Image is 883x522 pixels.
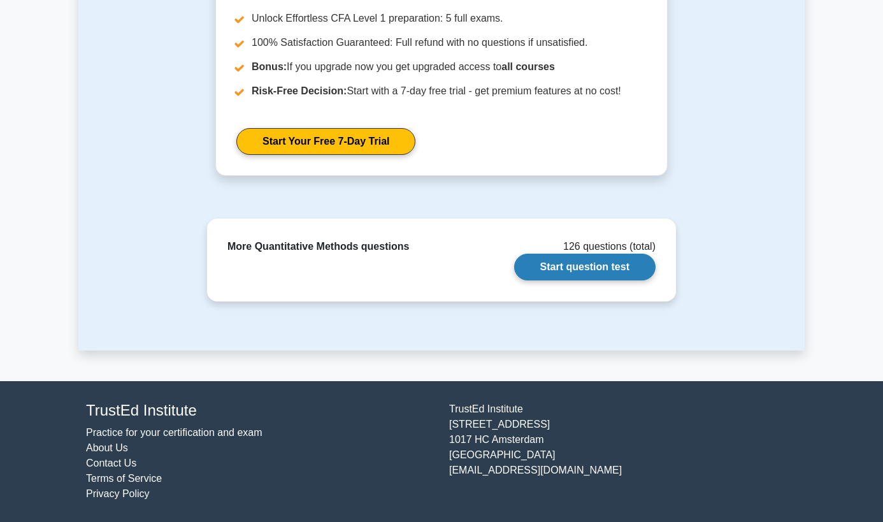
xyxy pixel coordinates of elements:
[558,239,656,254] div: 126 questions (total)
[441,402,805,502] div: TrustEd Institute [STREET_ADDRESS] 1017 HC Amsterdam [GEOGRAPHIC_DATA] [EMAIL_ADDRESS][DOMAIN_NAME]
[236,128,415,155] a: Start Your Free 7-Day Trial
[86,458,136,468] a: Contact Us
[86,488,150,499] a: Privacy Policy
[227,239,409,254] div: More Quantitative Methods questions
[86,402,434,420] h4: TrustEd Institute
[86,442,128,453] a: About Us
[86,427,262,438] a: Practice for your certification and exam
[86,473,162,484] a: Terms of Service
[514,254,656,280] a: Start question test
